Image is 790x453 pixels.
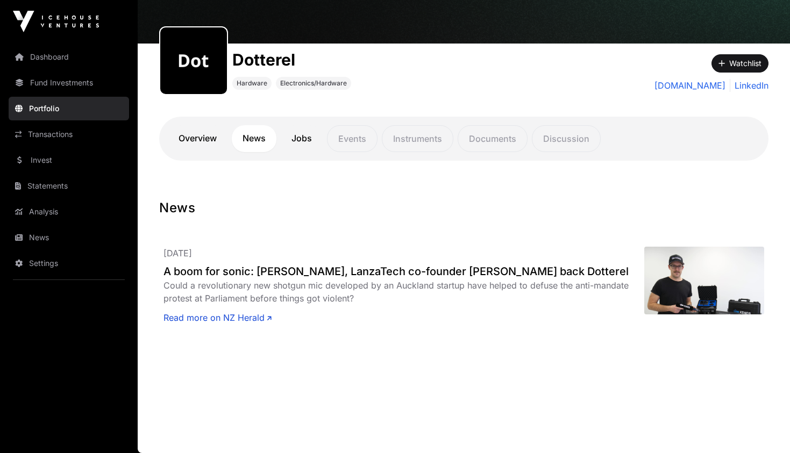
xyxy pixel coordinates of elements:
[232,125,276,152] a: News
[168,125,227,152] a: Overview
[9,251,129,275] a: Settings
[711,54,768,73] button: Watchlist
[644,247,764,314] img: 3436PTKYTVXW5L7G767GK64GVM.jpg
[9,200,129,224] a: Analysis
[165,32,223,90] img: dotterel308.png
[281,125,323,152] a: Jobs
[168,125,760,152] nav: Tabs
[163,264,644,279] a: A boom for sonic: [PERSON_NAME], LanzaTech co-founder [PERSON_NAME] back Dotterel
[9,123,129,146] a: Transactions
[237,79,267,88] span: Hardware
[9,148,129,172] a: Invest
[736,401,790,453] iframe: Chat Widget
[13,11,99,32] img: Icehouse Ventures Logo
[163,311,272,324] a: Read more on NZ Herald
[163,247,644,260] p: [DATE]
[280,79,347,88] span: Electronics/Hardware
[9,174,129,198] a: Statements
[458,125,528,152] p: Documents
[163,279,644,305] div: Could a revolutionary new shotgun mic developed by an Auckland startup have helped to defuse the ...
[654,79,725,92] a: [DOMAIN_NAME]
[382,125,453,152] p: Instruments
[159,199,768,217] h1: News
[9,45,129,69] a: Dashboard
[532,125,601,152] p: Discussion
[9,226,129,249] a: News
[9,97,129,120] a: Portfolio
[730,79,768,92] a: LinkedIn
[327,125,378,152] p: Events
[232,50,351,69] h1: Dotterel
[9,71,129,95] a: Fund Investments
